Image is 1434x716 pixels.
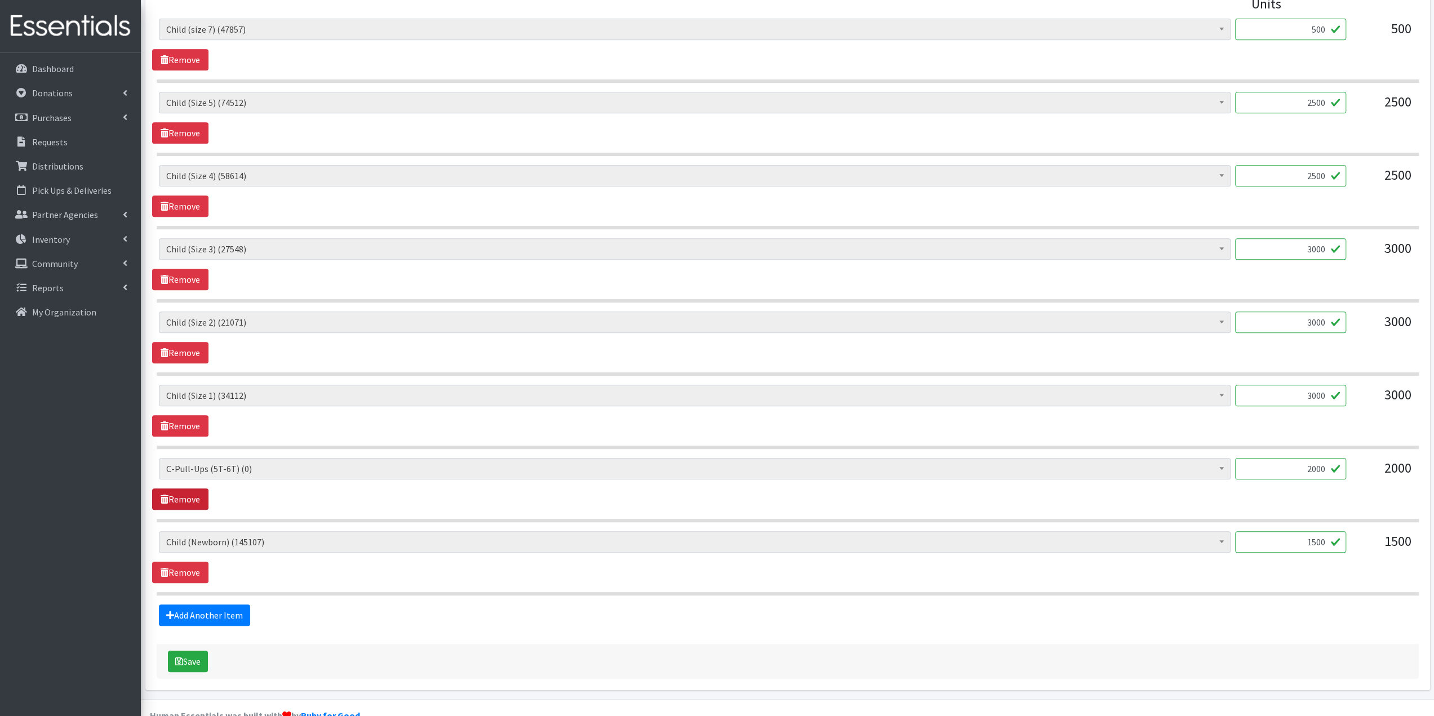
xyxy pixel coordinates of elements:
[32,87,73,99] p: Donations
[1235,165,1346,186] input: Quantity
[32,282,64,293] p: Reports
[159,312,1231,333] span: Child (Size 2) (21071)
[152,195,208,217] a: Remove
[5,131,136,153] a: Requests
[32,306,96,318] p: My Organization
[152,269,208,290] a: Remove
[1235,458,1346,479] input: Quantity
[5,179,136,202] a: Pick Ups & Deliveries
[152,342,208,363] a: Remove
[5,252,136,275] a: Community
[5,301,136,323] a: My Organization
[1355,312,1411,342] div: 3000
[32,185,112,196] p: Pick Ups & Deliveries
[1235,92,1346,113] input: Quantity
[166,461,1223,477] span: C-Pull-Ups (5T-6T) (0)
[1355,165,1411,195] div: 2500
[166,241,1223,257] span: Child (Size 3) (27548)
[159,385,1231,406] span: Child (Size 1) (34112)
[5,106,136,129] a: Purchases
[152,488,208,510] a: Remove
[152,562,208,583] a: Remove
[159,92,1231,113] span: Child (Size 5) (74512)
[166,168,1223,184] span: Child (Size 4) (58614)
[5,203,136,226] a: Partner Agencies
[166,388,1223,403] span: Child (Size 1) (34112)
[1355,385,1411,415] div: 3000
[5,277,136,299] a: Reports
[1355,19,1411,49] div: 500
[5,155,136,177] a: Distributions
[32,112,72,123] p: Purchases
[32,161,83,172] p: Distributions
[1235,531,1346,553] input: Quantity
[32,258,78,269] p: Community
[166,95,1223,110] span: Child (Size 5) (74512)
[159,238,1231,260] span: Child (Size 3) (27548)
[1235,19,1346,40] input: Quantity
[159,531,1231,553] span: Child (Newborn) (145107)
[32,234,70,245] p: Inventory
[1355,238,1411,269] div: 3000
[5,57,136,80] a: Dashboard
[152,122,208,144] a: Remove
[152,49,208,70] a: Remove
[1235,312,1346,333] input: Quantity
[166,21,1223,37] span: Child (size 7) (47857)
[159,604,250,626] a: Add Another Item
[5,82,136,104] a: Donations
[1355,531,1411,562] div: 1500
[1355,92,1411,122] div: 2500
[159,458,1231,479] span: C-Pull-Ups (5T-6T) (0)
[159,165,1231,186] span: Child (Size 4) (58614)
[32,136,68,148] p: Requests
[5,7,136,45] img: HumanEssentials
[32,63,74,74] p: Dashboard
[166,314,1223,330] span: Child (Size 2) (21071)
[168,651,208,672] button: Save
[159,19,1231,40] span: Child (size 7) (47857)
[1235,238,1346,260] input: Quantity
[5,228,136,251] a: Inventory
[152,415,208,437] a: Remove
[1355,458,1411,488] div: 2000
[1235,385,1346,406] input: Quantity
[32,209,98,220] p: Partner Agencies
[166,534,1223,550] span: Child (Newborn) (145107)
